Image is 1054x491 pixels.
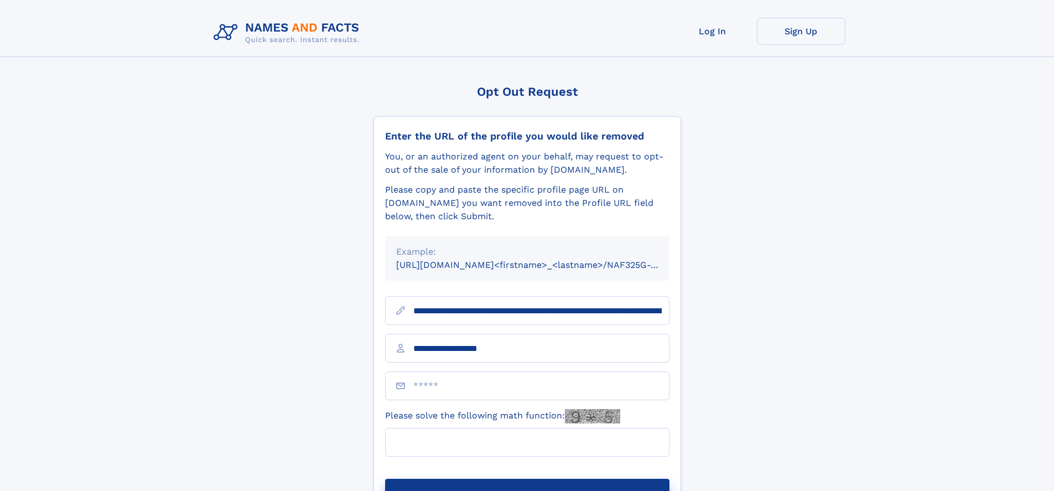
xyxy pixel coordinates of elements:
[396,260,690,270] small: [URL][DOMAIN_NAME]<firstname>_<lastname>/NAF325G-xxxxxxxx
[668,18,757,45] a: Log In
[385,150,669,177] div: You, or an authorized agent on your behalf, may request to opt-out of the sale of your informatio...
[209,18,368,48] img: Logo Names and Facts
[385,130,669,142] div: Enter the URL of the profile you would like removed
[396,245,658,259] div: Example:
[385,409,620,423] label: Please solve the following math function:
[385,183,669,223] div: Please copy and paste the specific profile page URL on [DOMAIN_NAME] you want removed into the Pr...
[757,18,845,45] a: Sign Up
[373,85,681,99] div: Opt Out Request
